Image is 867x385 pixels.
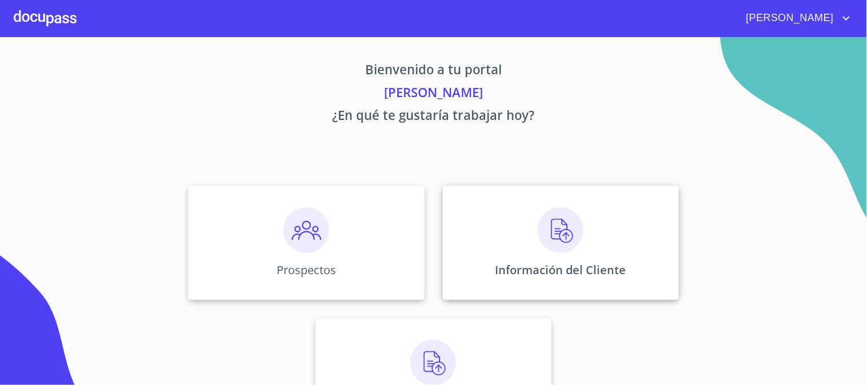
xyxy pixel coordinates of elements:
[82,60,786,83] p: Bienvenido a tu portal
[496,262,626,278] p: Información del Cliente
[538,207,584,253] img: carga.png
[82,83,786,106] p: [PERSON_NAME]
[738,9,840,27] span: [PERSON_NAME]
[277,262,336,278] p: Prospectos
[283,207,329,253] img: prospectos.png
[82,106,786,129] p: ¿En qué te gustaría trabajar hoy?
[738,9,853,27] button: account of current user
